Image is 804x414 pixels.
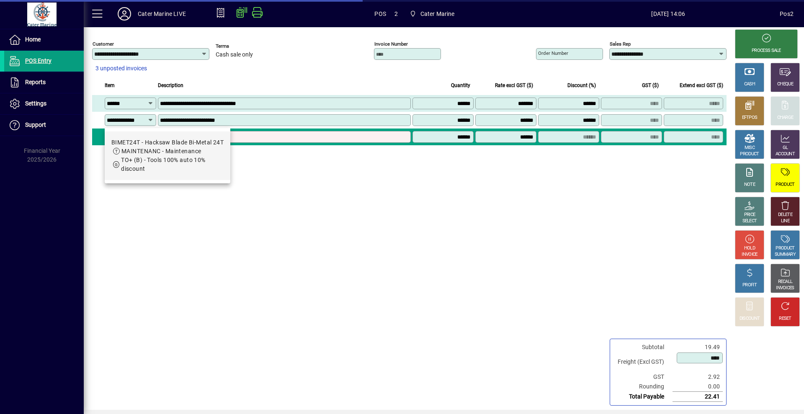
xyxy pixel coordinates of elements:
[25,121,46,128] span: Support
[778,212,792,218] div: DELETE
[25,100,46,107] span: Settings
[25,57,52,64] span: POS Entry
[451,81,470,90] span: Quantity
[216,51,253,58] span: Cash sale only
[216,44,266,49] span: Terms
[406,6,458,21] span: Cater Marine
[673,342,723,352] td: 19.49
[742,252,757,258] div: INVOICE
[613,352,673,372] td: Freight (Excl GST)
[538,50,568,56] mat-label: Order number
[111,6,138,21] button: Profile
[121,157,206,172] span: TO+ (B) - Tools 100% auto 10% discount
[613,342,673,352] td: Subtotal
[778,279,793,285] div: RECALL
[4,72,84,93] a: Reports
[567,81,596,90] span: Discount (%)
[557,7,780,21] span: [DATE] 14:06
[25,79,46,85] span: Reports
[4,115,84,136] a: Support
[781,218,789,224] div: LINE
[25,36,41,43] span: Home
[673,392,723,402] td: 22.41
[742,218,757,224] div: SELECT
[744,245,755,252] div: HOLD
[673,382,723,392] td: 0.00
[742,282,757,288] div: PROFIT
[742,115,758,121] div: EFTPOS
[111,138,224,147] div: BIMET24T - Hacksaw Blade Bi-Metal 24T
[783,145,788,151] div: GL
[4,29,84,50] a: Home
[158,81,183,90] span: Description
[613,382,673,392] td: Rounding
[4,93,84,114] a: Settings
[779,316,791,322] div: RESET
[394,7,398,21] span: 2
[776,245,794,252] div: PRODUCT
[752,48,781,54] div: PROCESS SALE
[744,212,755,218] div: PRICE
[673,372,723,382] td: 2.92
[613,392,673,402] td: Total Payable
[93,41,114,47] mat-label: Customer
[642,81,659,90] span: GST ($)
[776,151,795,157] div: ACCOUNT
[374,41,408,47] mat-label: Invoice number
[745,145,755,151] div: MISC
[680,81,723,90] span: Extend excl GST ($)
[777,81,793,87] div: CHEQUE
[95,64,147,73] span: 3 unposted invoices
[105,131,230,180] mat-option: BIMET24T - Hacksaw Blade Bi-Metal 24T
[777,115,794,121] div: CHARGE
[495,81,533,90] span: Rate excl GST ($)
[374,7,386,21] span: POS
[121,148,201,154] span: MAINTENANC - Maintenance
[92,61,150,76] button: 3 unposted invoices
[775,252,796,258] div: SUMMARY
[776,285,794,291] div: INVOICES
[740,316,760,322] div: DISCOUNT
[744,81,755,87] div: CASH
[420,7,455,21] span: Cater Marine
[740,151,759,157] div: PRODUCT
[138,7,186,21] div: Cater Marine LIVE
[744,182,755,188] div: NOTE
[780,7,794,21] div: Pos2
[610,41,631,47] mat-label: Sales rep
[105,81,115,90] span: Item
[776,182,794,188] div: PRODUCT
[613,372,673,382] td: GST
